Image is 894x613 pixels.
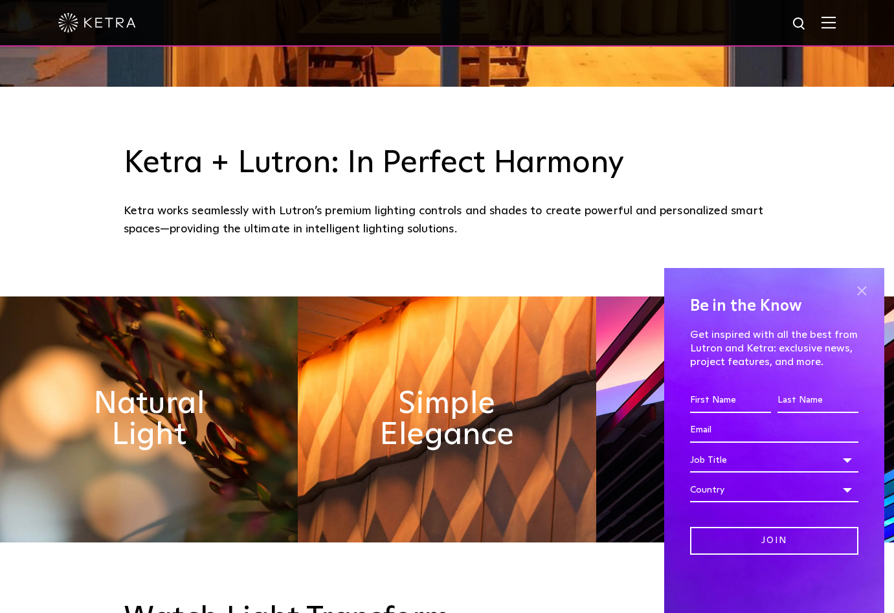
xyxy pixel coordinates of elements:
h2: Simple Elegance [372,388,521,451]
div: Country [690,478,858,502]
div: Ketra works seamlessly with Lutron’s premium lighting controls and shades to create powerful and ... [124,202,771,239]
input: Join [690,527,858,555]
p: Get inspired with all the best from Lutron and Ketra: exclusive news, project features, and more. [690,328,858,368]
input: Email [690,418,858,443]
div: Job Title [690,448,858,473]
img: search icon [792,16,808,32]
input: First Name [690,388,771,413]
img: simple_elegance [298,296,596,542]
input: Last Name [777,388,858,413]
img: ketra-logo-2019-white [58,13,136,32]
img: Hamburger%20Nav.svg [821,16,836,28]
h2: Natural Light [74,388,223,451]
img: flexible_timeless_ketra [596,296,894,542]
h3: Ketra + Lutron: In Perfect Harmony [124,145,771,183]
h4: Be in the Know [690,294,858,318]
